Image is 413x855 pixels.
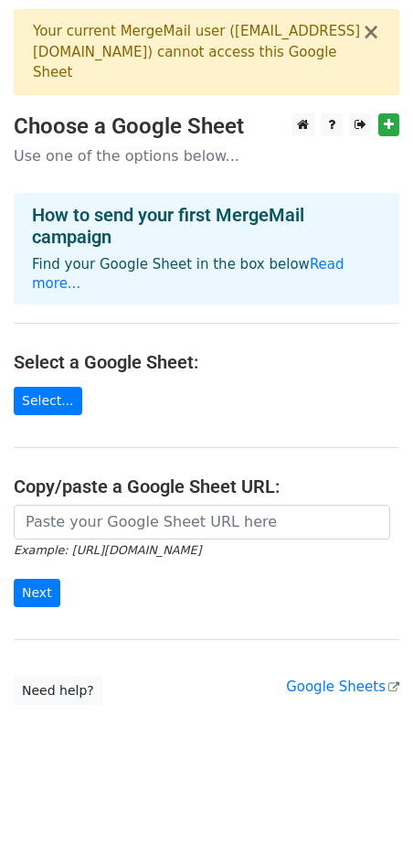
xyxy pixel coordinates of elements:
[33,21,362,83] div: Your current MergeMail user ( [EMAIL_ADDRESS][DOMAIN_NAME] ) cannot access this Google Sheet
[286,679,399,695] a: Google Sheets
[14,146,399,166] p: Use one of the options below...
[14,677,102,705] a: Need help?
[14,113,399,140] h3: Choose a Google Sheet
[14,387,82,415] a: Select...
[32,255,381,294] p: Find your Google Sheet in the box below
[14,543,201,557] small: Example: [URL][DOMAIN_NAME]
[32,204,381,248] h4: How to send your first MergeMail campaign
[14,505,390,540] input: Paste your Google Sheet URL here
[14,579,60,607] input: Next
[362,21,380,43] button: ×
[14,476,399,497] h4: Copy/paste a Google Sheet URL:
[32,256,344,292] a: Read more...
[14,351,399,373] h4: Select a Google Sheet:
